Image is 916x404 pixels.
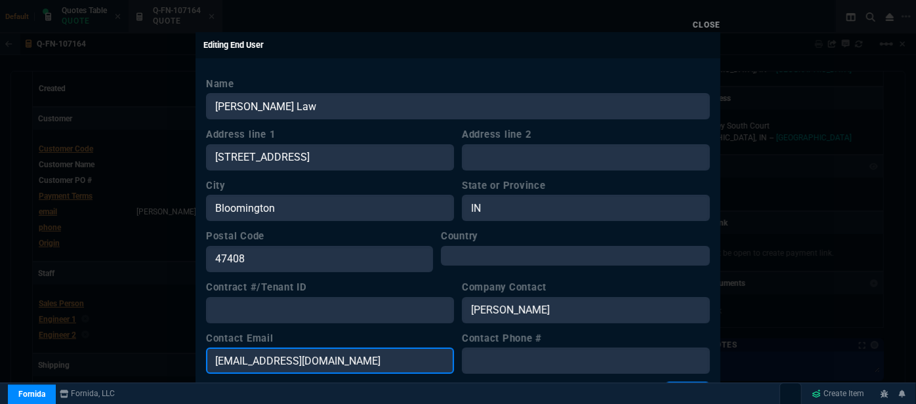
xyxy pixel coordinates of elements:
label: City [206,178,454,193]
label: Country [441,229,710,243]
button: Save [665,382,710,403]
label: Name [206,77,710,91]
label: Address line 1 [206,127,454,142]
label: State or Province [462,178,710,193]
a: Create Item [807,384,870,404]
label: Postal Code [206,229,433,243]
label: Contract #/Tenant ID [206,280,454,294]
label: Address line 2 [462,127,710,142]
label: Contact Phone # [462,331,710,346]
label: Contact Email [206,331,454,346]
label: Company Contact [462,280,710,294]
a: msbcCompanyName [56,388,119,400]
